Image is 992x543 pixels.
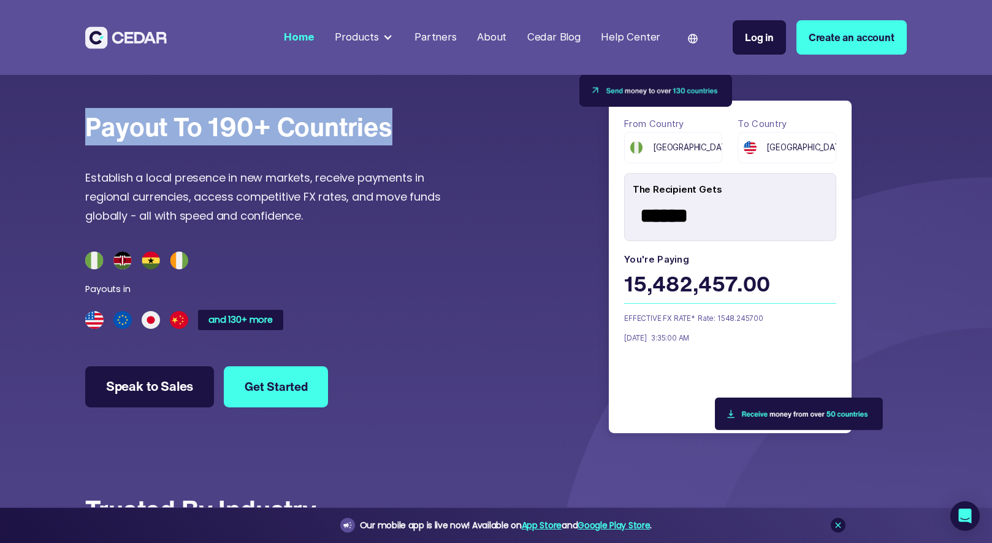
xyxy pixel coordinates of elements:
a: Home [279,23,319,51]
img: announcement [343,520,353,530]
div: Our mobile app is live now! Available on and . [360,518,652,533]
div: and 130+ more [208,315,273,325]
div: Help Center [601,29,660,45]
div: 3:35:00 AM [647,333,689,344]
a: Cedar Blog [522,23,586,51]
div: The Recipient Gets [633,178,836,202]
div: Products [335,29,379,45]
a: Help Center [596,23,666,51]
img: NGN flag [630,141,643,154]
a: About [472,23,512,51]
div: Payout to 190+ countries [85,112,392,142]
form: payField [624,116,836,379]
a: Google Play Store [578,519,650,531]
span: [GEOGRAPHIC_DATA] [653,141,734,153]
div: Open Intercom Messenger [950,501,980,531]
div: EFFECTIVE FX RATE* [624,314,698,324]
a: Partners [410,23,462,51]
div: Rate: 1548.245700 [698,314,794,325]
div: Partners [414,29,457,45]
a: Get Started [224,366,328,407]
a: Speak to Sales [85,366,213,407]
div: Products [330,25,399,50]
div: Home [284,29,314,45]
div: Log in [745,29,774,45]
a: Create an account [796,20,907,54]
div: Cedar Blog [527,29,581,45]
a: App Store [522,519,562,531]
div: 15,482,457.00 [624,269,836,302]
div: Payouts in [85,283,130,296]
span: [GEOGRAPHIC_DATA] [766,141,847,153]
img: USD flag [744,141,757,154]
span: Establish a local presence in new markets, receive payments in regional currencies, access compet... [85,170,440,224]
label: You're paying [624,252,836,268]
div: [DATE] [624,333,647,344]
div: About [477,29,506,45]
a: Log in [733,20,786,54]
